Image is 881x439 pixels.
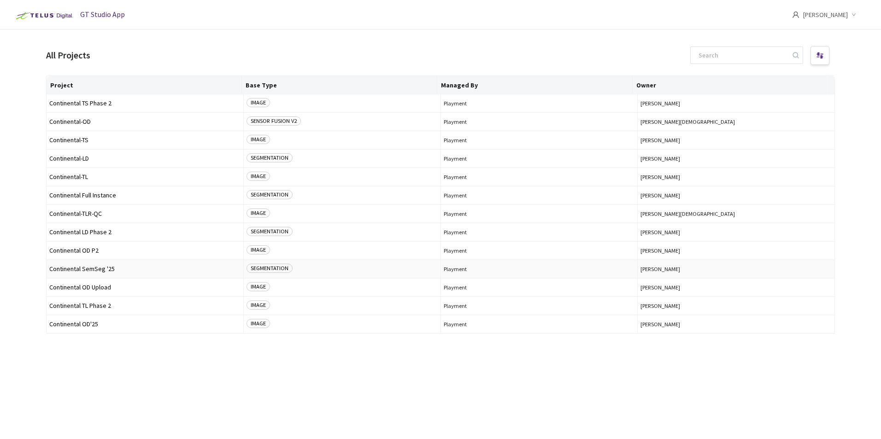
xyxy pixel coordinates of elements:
[444,302,635,309] span: Playment
[444,192,635,199] span: Playment
[633,76,828,94] th: Owner
[640,284,832,291] button: [PERSON_NAME]
[444,100,635,107] span: Playment
[247,98,270,107] span: IMAGE
[247,282,270,291] span: IMAGE
[49,118,241,125] span: Continental-OD
[49,229,241,236] span: Continental LD Phase 2
[640,155,832,162] button: [PERSON_NAME]
[46,49,90,62] div: All Projects
[444,284,635,291] span: Playment
[49,210,241,217] span: Continental-TLR-QC
[444,321,635,328] span: Playment
[49,137,241,144] span: Continental-TS
[11,8,75,23] img: Telus
[247,300,270,310] span: IMAGE
[80,10,125,19] span: GT Studio App
[640,229,832,236] button: [PERSON_NAME]
[49,247,241,254] span: Continental OD P2
[247,208,270,218] span: IMAGE
[49,100,241,107] span: Continental TS Phase 2
[640,118,832,125] button: [PERSON_NAME][DEMOGRAPHIC_DATA]
[247,264,293,273] span: SEGMENTATION
[640,266,832,272] button: [PERSON_NAME]
[640,192,832,199] button: [PERSON_NAME]
[49,284,241,291] span: Continental OD Upload
[640,247,832,254] button: [PERSON_NAME]
[640,321,832,328] button: [PERSON_NAME]
[49,173,241,180] span: Continental-TL
[49,302,241,309] span: Continental TL Phase 2
[444,247,635,254] span: Playment
[49,321,241,328] span: Continental OD'25
[640,137,832,144] button: [PERSON_NAME]
[47,76,242,94] th: Project
[247,227,293,236] span: SEGMENTATION
[437,76,633,94] th: Managed By
[247,190,293,199] span: SEGMENTATION
[444,155,635,162] span: Playment
[49,155,241,162] span: Continental-LD
[247,172,270,181] span: IMAGE
[247,319,270,328] span: IMAGE
[444,137,635,144] span: Playment
[444,173,635,180] span: Playment
[242,76,437,94] th: Base Type
[693,47,791,64] input: Search
[247,245,270,254] span: IMAGE
[247,135,270,144] span: IMAGE
[247,116,301,126] span: SENSOR FUSION V2
[444,210,635,217] span: Playment
[640,302,832,309] button: [PERSON_NAME]
[444,229,635,236] span: Playment
[640,173,832,180] button: [PERSON_NAME]
[852,12,856,17] span: down
[640,210,832,217] button: [PERSON_NAME][DEMOGRAPHIC_DATA]
[247,153,293,162] span: SEGMENTATION
[49,192,241,199] span: Continental Full Instance
[640,100,832,107] button: [PERSON_NAME]
[792,11,799,18] span: user
[49,266,241,272] span: Continental SemSeg '25
[444,266,635,272] span: Playment
[444,118,635,125] span: Playment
